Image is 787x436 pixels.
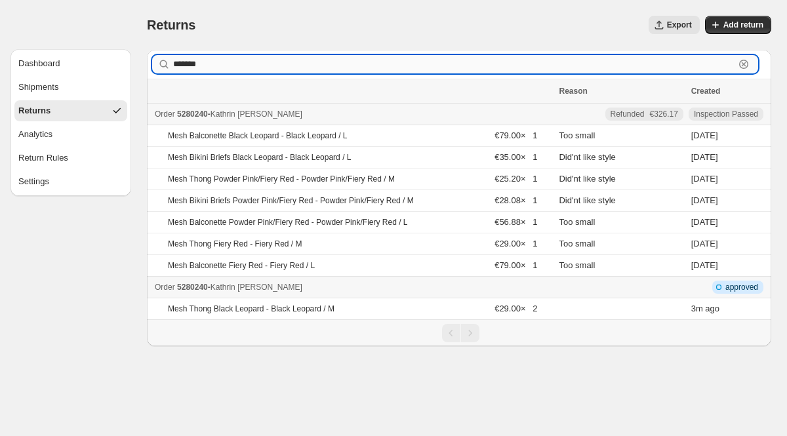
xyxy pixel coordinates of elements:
span: 5280240 [177,283,208,292]
td: Too small [555,255,687,277]
div: - [155,281,551,294]
p: Mesh Balconette Fiery Red - Fiery Red / L [168,260,315,271]
span: Order [155,109,175,119]
span: Kathrin [PERSON_NAME] [211,109,302,119]
time: Friday, August 8, 2025 at 4:30:45 PM [691,130,718,140]
p: Mesh Thong Black Leopard - Black Leopard / M [168,304,334,314]
div: Shipments [18,81,58,94]
div: Settings [18,175,49,188]
div: Returns [18,104,50,117]
td: Did'nt like style [555,190,687,212]
span: €25.20 × 1 [494,174,537,184]
span: €29.00 × 1 [494,239,537,248]
div: Refunded [611,109,678,119]
time: Friday, August 8, 2025 at 4:30:45 PM [691,174,718,184]
button: Export [649,16,700,34]
time: Friday, August 8, 2025 at 4:30:45 PM [691,217,718,227]
span: €29.00 × 2 [494,304,537,313]
span: Kathrin [PERSON_NAME] [211,283,302,292]
span: Add return [723,20,763,30]
span: €79.00 × 1 [494,260,537,270]
time: Friday, August 8, 2025 at 4:30:45 PM [691,195,718,205]
time: Friday, August 8, 2025 at 4:30:45 PM [691,260,718,270]
div: - [155,108,551,121]
button: Settings [14,171,127,192]
span: Returns [147,18,195,32]
time: Friday, August 8, 2025 at 4:30:45 PM [691,239,718,248]
button: Dashboard [14,53,127,74]
button: Return Rules [14,148,127,168]
p: Mesh Bikini Briefs Black Leopard - Black Leopard / L [168,152,351,163]
span: Inspection Passed [694,109,758,119]
span: €79.00 × 1 [494,130,537,140]
td: Too small [555,125,687,147]
td: Too small [555,212,687,233]
span: Reason [559,87,587,96]
button: Returns [14,100,127,121]
span: €35.00 × 1 [494,152,537,162]
button: Add return [705,16,771,34]
span: 5280240 [177,109,208,119]
button: Clear [737,58,750,71]
td: Too small [555,233,687,255]
p: Mesh Thong Fiery Red - Fiery Red / M [168,239,302,249]
div: Return Rules [18,151,68,165]
span: €56.88 × 1 [494,217,537,227]
span: €28.08 × 1 [494,195,537,205]
time: Friday, August 8, 2025 at 4:30:45 PM [691,152,718,162]
td: Did'nt like style [555,168,687,190]
p: Mesh Balconette Powder Pink/Fiery Red - Powder Pink/Fiery Red / L [168,217,407,228]
p: Mesh Thong Powder Pink/Fiery Red - Powder Pink/Fiery Red / M [168,174,395,184]
time: Friday, August 22, 2025 at 11:48:38 AM [691,304,703,313]
p: Mesh Balconette Black Leopard - Black Leopard / L [168,130,348,141]
nav: Pagination [147,319,771,346]
td: Did'nt like style [555,147,687,168]
div: Dashboard [18,57,60,70]
button: Analytics [14,124,127,145]
span: Order [155,283,175,292]
span: Export [667,20,692,30]
td: ago [687,298,771,320]
div: Analytics [18,128,52,141]
button: Shipments [14,77,127,98]
span: €326.17 [650,109,678,119]
p: Mesh Bikini Briefs Powder Pink/Fiery Red - Powder Pink/Fiery Red / M [168,195,414,206]
span: approved [725,282,758,292]
span: Created [691,87,721,96]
